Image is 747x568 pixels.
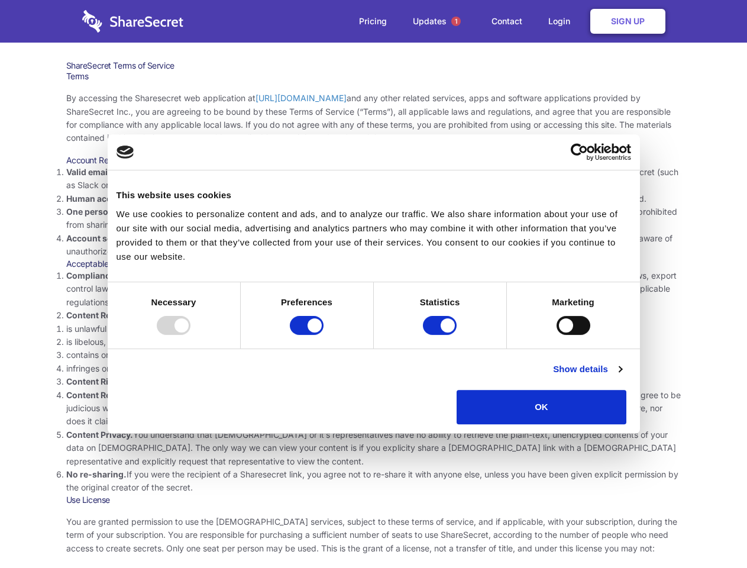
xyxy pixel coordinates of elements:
[66,270,245,280] strong: Compliance with local laws and regulations.
[117,207,631,264] div: We use cookies to personalize content and ads, and to analyze our traffic. We also share informat...
[66,310,153,320] strong: Content Restrictions.
[66,60,681,71] h1: ShareSecret Terms of Service
[590,9,665,34] a: Sign Up
[536,3,588,40] a: Login
[66,233,138,243] strong: Account security.
[66,376,130,386] strong: Content Rights.
[66,495,681,505] h3: Use License
[66,375,681,388] li: You agree that you will use Sharesecret only to secure and share content that you have the right ...
[66,348,681,362] li: contains or installs any active malware or exploits, or uses our platform for exploit delivery (s...
[117,146,134,159] img: logo
[66,362,681,375] li: infringes on any proprietary right of any party, including patent, trademark, trade secret, copyr...
[66,428,681,468] li: You understand that [DEMOGRAPHIC_DATA] or it’s representatives have no ability to retrieve the pl...
[552,297,594,307] strong: Marketing
[347,3,399,40] a: Pricing
[66,92,681,145] p: By accessing the Sharesecret web application at and any other related services, apps and software...
[66,389,681,428] li: You are solely responsible for the content you share on Sharesecret, and with the people you shar...
[66,206,167,217] strong: One person per account.
[457,390,626,424] button: OK
[66,205,681,232] li: You are not allowed to share account credentials. Each account is dedicated to the individual who...
[66,309,681,375] li: You agree NOT to use Sharesecret to upload or share content that:
[66,259,681,269] h3: Acceptable Use
[66,155,681,166] h3: Account Requirements
[151,297,196,307] strong: Necessary
[66,232,681,259] li: You are responsible for your own account security, including the security of your Sharesecret acc...
[66,192,681,205] li: Only human beings may create accounts. “Bot” accounts — those created by software, in an automate...
[451,17,461,26] span: 1
[66,335,681,348] li: is libelous, defamatory, or fraudulent
[420,297,460,307] strong: Statistics
[66,390,161,400] strong: Content Responsibility.
[66,269,681,309] li: Your use of the Sharesecret must not violate any applicable laws, including copyright or trademar...
[117,188,631,202] div: This website uses cookies
[528,143,631,161] a: Usercentrics Cookiebot - opens in a new window
[66,193,138,204] strong: Human accounts.
[66,167,113,177] strong: Valid email.
[66,468,681,495] li: If you were the recipient of a Sharesecret link, you agree not to re-share it with anyone else, u...
[256,93,347,103] a: [URL][DOMAIN_NAME]
[281,297,332,307] strong: Preferences
[480,3,534,40] a: Contact
[66,71,681,82] h3: Terms
[66,469,127,479] strong: No re-sharing.
[66,166,681,192] li: You must provide a valid email address, either directly, or through approved third-party integrat...
[66,322,681,335] li: is unlawful or promotes unlawful activities
[82,10,183,33] img: logo-wordmark-white-trans-d4663122ce5f474addd5e946df7df03e33cb6a1c49d2221995e7729f52c070b2.svg
[66,430,133,440] strong: Content Privacy.
[553,362,622,376] a: Show details
[66,515,681,555] p: You are granted permission to use the [DEMOGRAPHIC_DATA] services, subject to these terms of serv...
